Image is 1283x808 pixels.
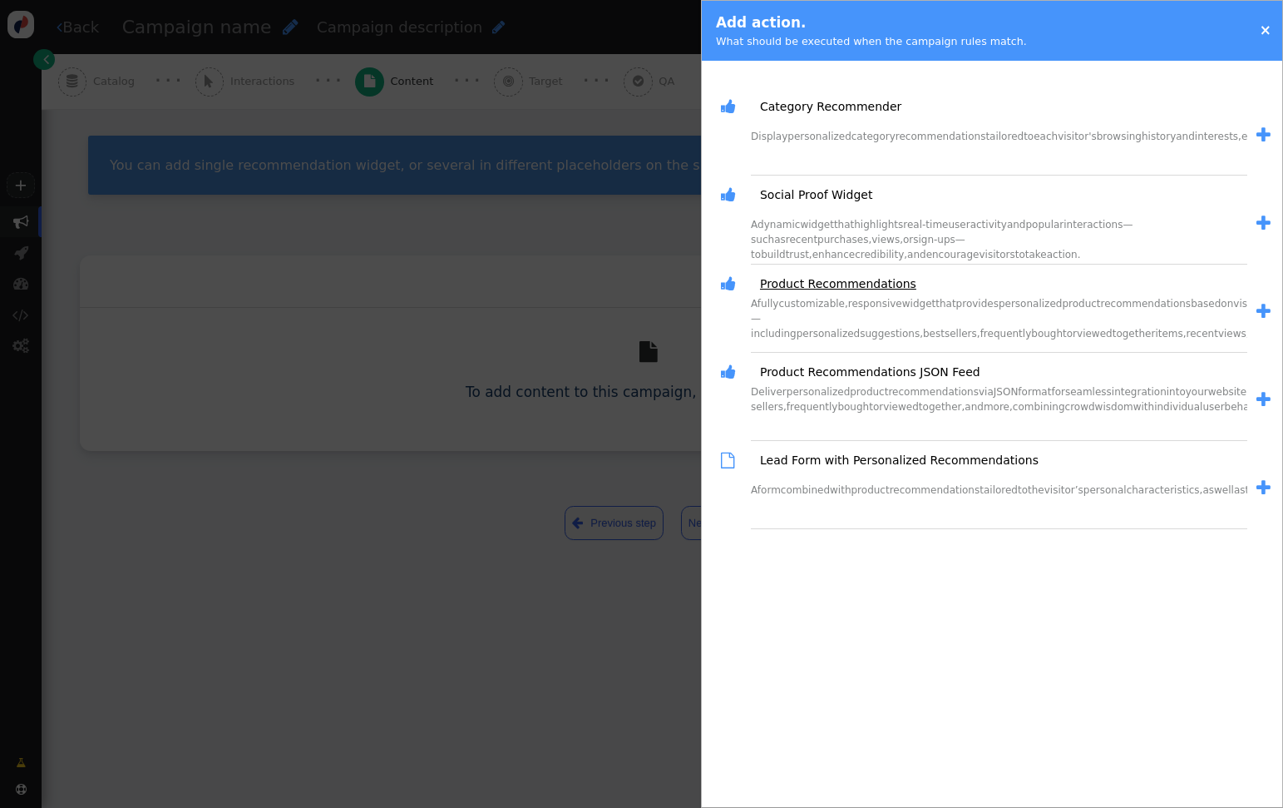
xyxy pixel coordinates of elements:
span: frequently [980,328,1032,340]
span:  [721,449,748,473]
span: customizable, [778,298,847,310]
span: each [1034,131,1058,142]
span: website. [1208,386,1250,398]
span: tailored [980,484,1018,496]
span: product [851,484,890,496]
a: Product Recommendations JSON Feed [748,364,980,381]
span: behavior [1225,401,1269,413]
div: What should be executed when the campaign rules match. [716,33,1027,49]
span: widget [800,219,833,231]
span: based [1191,298,1221,310]
span: combining [1013,401,1065,413]
span: A [751,298,757,310]
span: that [834,219,854,231]
span: personalized [787,131,851,142]
span: to [1018,484,1028,496]
a: × [1260,22,1271,38]
span: action. [1047,249,1081,260]
span: JSON [994,386,1019,398]
span: frequently [787,401,838,413]
span: category [851,131,896,142]
span: personalized [787,386,850,398]
span: A [751,219,757,231]
span: recommendations [888,386,979,398]
span: product [1062,298,1100,310]
span: with [1133,401,1154,413]
span: on [1221,298,1233,310]
span: to [1024,131,1034,142]
span: Deliver [751,386,787,398]
span: combined [781,484,830,496]
span: real-time [903,219,948,231]
span: popular [1025,219,1063,231]
span: interests, [1195,131,1241,142]
span:  [721,95,748,119]
span: characteristics, [1127,484,1203,496]
span: history [1142,131,1176,142]
span: and [1176,131,1195,142]
a:  [1247,211,1271,237]
span: user [948,219,970,231]
span: visitor’s [1044,484,1083,496]
span: recommendations [890,484,980,496]
span: build [761,249,786,260]
span: Display [751,131,787,142]
span: take [1025,249,1047,260]
span:  [721,272,748,296]
span: with [830,484,851,496]
span: together [1113,328,1156,340]
span: their [1246,484,1269,496]
span: browsing [1097,131,1142,142]
span: visitor [1233,298,1264,310]
span: bought [1031,328,1067,340]
span: as [1234,484,1246,496]
span: together, [919,401,965,413]
span: integration [1112,386,1167,398]
span:  [721,183,748,207]
span: dynamic [757,219,800,231]
span: viewed [1077,328,1113,340]
span: and [907,249,926,260]
span: personalized [999,298,1062,310]
a:  [1247,299,1271,325]
span: and [965,401,984,413]
span: recommendations [1101,298,1192,310]
span: personal [1083,484,1127,496]
a:  [1247,475,1271,502]
span: encourage [926,249,980,260]
span:  [1256,215,1271,232]
span: recommendations [896,131,986,142]
span: for [1051,386,1065,398]
span:  [1256,391,1271,409]
span: as [774,234,786,245]
span: bought [837,401,873,413]
span: widget [902,298,935,310]
span: viewed [883,401,919,413]
span: crowd [1065,401,1095,413]
a: Product Recommendations [748,275,916,293]
span:  [1256,479,1271,497]
span: recent [786,234,817,245]
a: Social Proof Widget [748,186,872,204]
span: well [1214,484,1234,496]
span: individual [1154,401,1202,413]
span: personalized [797,328,860,340]
span: the [1028,484,1044,496]
a: Lead Form with Personalized Recommendations [748,452,1039,469]
span: sellers, [945,328,980,340]
span: product [850,386,888,398]
span: via [979,386,994,398]
span: responsive [848,298,902,310]
span: more, [984,401,1013,413]
span: visitors [979,249,1014,260]
span: enhance [812,249,856,260]
span: to [1015,249,1025,260]
span: suggestions, [860,328,923,340]
span: provides [956,298,999,310]
a: Category Recommender [748,98,901,116]
span: and [1007,219,1026,231]
span: best [923,328,945,340]
span: your [1186,386,1208,398]
span: tailored [985,131,1024,142]
span: purchases, [817,234,871,245]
